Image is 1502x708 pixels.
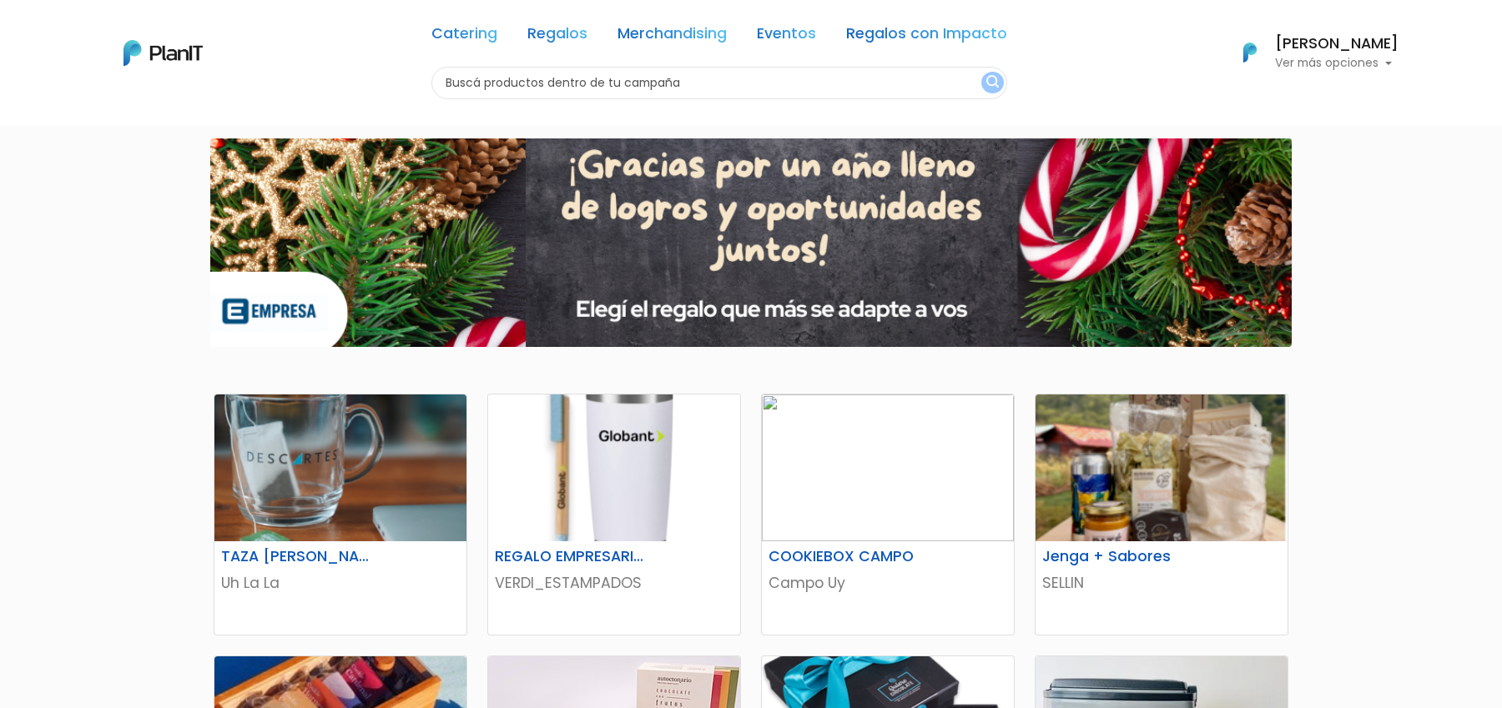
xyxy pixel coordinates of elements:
a: Regalos con Impacto [846,27,1007,47]
img: thumb_WhatsApp_Image_2025-07-21_at_20.21.58.jpeg [762,394,1014,541]
h6: REGALO EMPRESARIAL [485,548,658,565]
img: thumb_686e9e4f7c7ae_20.png [1036,394,1288,541]
img: thumb_Captura_de_pantalla_2024-09-02_120042.png [488,394,740,541]
a: TAZA [PERSON_NAME] Uh La La [214,394,467,635]
a: Catering [431,27,497,47]
p: Campo Uy [769,572,1007,594]
h6: TAZA [PERSON_NAME] [211,548,384,565]
img: PlanIt Logo [1232,34,1268,71]
p: Ver más opciones [1275,58,1399,69]
p: Uh La La [221,572,460,594]
p: SELLIN [1042,572,1281,594]
h6: COOKIEBOX CAMPO [759,548,931,565]
a: Regalos [527,27,587,47]
a: COOKIEBOX CAMPO Campo Uy [761,394,1015,635]
a: REGALO EMPRESARIAL VERDI_ESTAMPADOS [487,394,741,635]
img: PlanIt Logo [123,40,203,66]
p: VERDI_ESTAMPADOS [495,572,733,594]
a: Jenga + Sabores SELLIN [1035,394,1288,635]
button: PlanIt Logo [PERSON_NAME] Ver más opciones [1222,31,1399,74]
h6: Jenga + Sabores [1032,548,1205,565]
a: Merchandising [617,27,727,47]
img: thumb_image00018-PhotoRoom.png [214,394,466,541]
input: Buscá productos dentro de tu campaña [431,67,1007,99]
img: search_button-432b6d5273f82d61273b3651a40e1bd1b912527efae98b1b7a1b2c0702e16a8d.svg [986,75,999,91]
h6: [PERSON_NAME] [1275,37,1399,52]
a: Eventos [757,27,816,47]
